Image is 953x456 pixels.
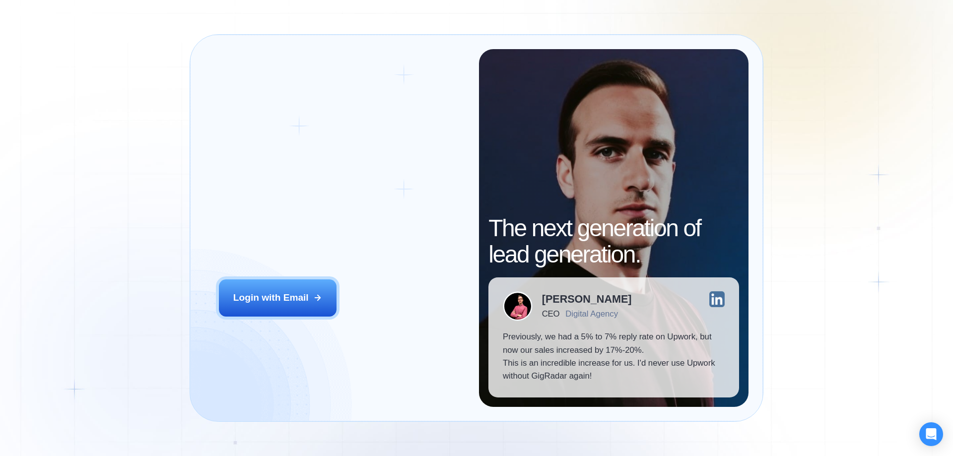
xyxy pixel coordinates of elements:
div: Open Intercom Messenger [919,422,943,446]
div: CEO [542,309,559,319]
button: Login with Email [219,279,337,316]
p: Previously, we had a 5% to 7% reply rate on Upwork, but now our sales increased by 17%-20%. This ... [503,330,725,383]
div: Login with Email [233,291,309,304]
div: Digital Agency [565,309,618,319]
div: [PERSON_NAME] [542,294,632,305]
h2: The next generation of lead generation. [488,215,739,268]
